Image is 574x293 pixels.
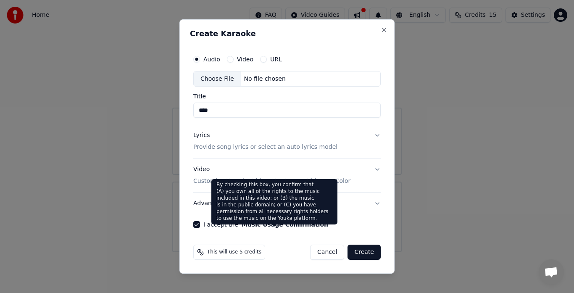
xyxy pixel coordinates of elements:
[310,245,344,260] button: Cancel
[237,56,253,62] label: Video
[203,222,328,227] label: I accept the
[193,94,381,100] label: Title
[193,159,381,193] button: VideoCustomize Karaoke Video: Use Image, Video, or Color
[241,75,289,83] div: No file chosen
[193,132,210,140] div: Lyrics
[203,56,220,62] label: Audio
[211,179,337,224] div: By checking this box, you confirm that (A) you own all of the rights to the music included in thi...
[242,222,328,227] button: I accept the
[193,166,350,186] div: Video
[193,143,337,152] p: Provide song lyrics or select an auto lyrics model
[207,249,261,256] span: This will use 5 credits
[190,30,384,37] h2: Create Karaoke
[270,56,282,62] label: URL
[193,125,381,158] button: LyricsProvide song lyrics or select an auto lyrics model
[348,245,381,260] button: Create
[194,71,241,87] div: Choose File
[193,177,350,185] p: Customize Karaoke Video: Use Image, Video, or Color
[193,193,381,214] button: Advanced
